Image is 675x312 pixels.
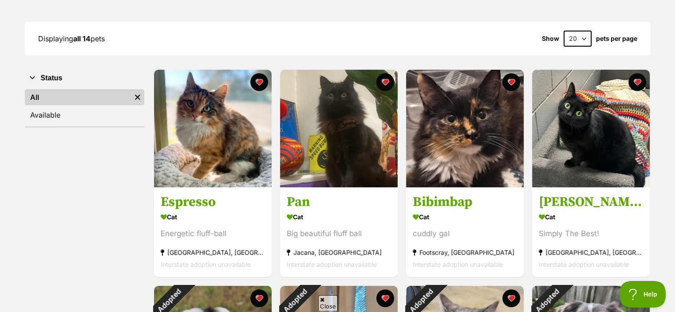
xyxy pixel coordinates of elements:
div: Status [25,87,144,126]
span: Close [318,295,338,311]
button: favourite [502,289,520,307]
a: Bibimbap Cat cuddly gal Footscray, [GEOGRAPHIC_DATA] Interstate adoption unavailable favourite [406,187,524,277]
iframe: Help Scout Beacon - Open [620,281,666,308]
img: Bibimbap [406,70,524,187]
span: Interstate adoption unavailable [161,261,251,269]
a: Remove filter [131,89,144,105]
div: [GEOGRAPHIC_DATA], [GEOGRAPHIC_DATA] [539,247,643,259]
div: Footscray, [GEOGRAPHIC_DATA] [413,247,517,259]
button: favourite [376,73,394,91]
label: pets per page [596,35,637,42]
div: [GEOGRAPHIC_DATA], [GEOGRAPHIC_DATA] [161,247,265,259]
div: Energetic fluff-ball [161,228,265,240]
div: Cat [161,211,265,224]
h3: Espresso [161,194,265,211]
button: favourite [502,73,520,91]
strong: all 14 [73,34,91,43]
div: cuddly gal [413,228,517,240]
a: Available [25,107,144,123]
a: Espresso Cat Energetic fluff-ball [GEOGRAPHIC_DATA], [GEOGRAPHIC_DATA] Interstate adoption unavai... [154,187,272,277]
span: Show [542,35,559,42]
a: [PERSON_NAME]! Cat Simply The Best! [GEOGRAPHIC_DATA], [GEOGRAPHIC_DATA] Interstate adoption unav... [532,187,650,277]
img: Pan [280,70,398,187]
span: Interstate adoption unavailable [539,261,629,269]
button: Status [25,72,144,84]
a: All [25,89,131,105]
img: Espresso [154,70,272,187]
div: Simply The Best! [539,228,643,240]
h3: [PERSON_NAME]! [539,194,643,211]
h3: Pan [287,194,391,211]
span: Interstate adoption unavailable [287,261,377,269]
img: Morticia! [532,70,650,187]
span: Interstate adoption unavailable [413,261,503,269]
span: Displaying pets [38,34,105,43]
button: favourite [376,289,394,307]
button: favourite [250,289,268,307]
div: Jacana, [GEOGRAPHIC_DATA] [287,247,391,259]
div: Cat [539,211,643,224]
button: favourite [250,73,268,91]
h3: Bibimbap [413,194,517,211]
div: Cat [287,211,391,224]
a: Pan Cat Big beautiful fluff ball Jacana, [GEOGRAPHIC_DATA] Interstate adoption unavailable favourite [280,187,398,277]
button: favourite [628,73,646,91]
div: Cat [413,211,517,224]
div: Big beautiful fluff ball [287,228,391,240]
